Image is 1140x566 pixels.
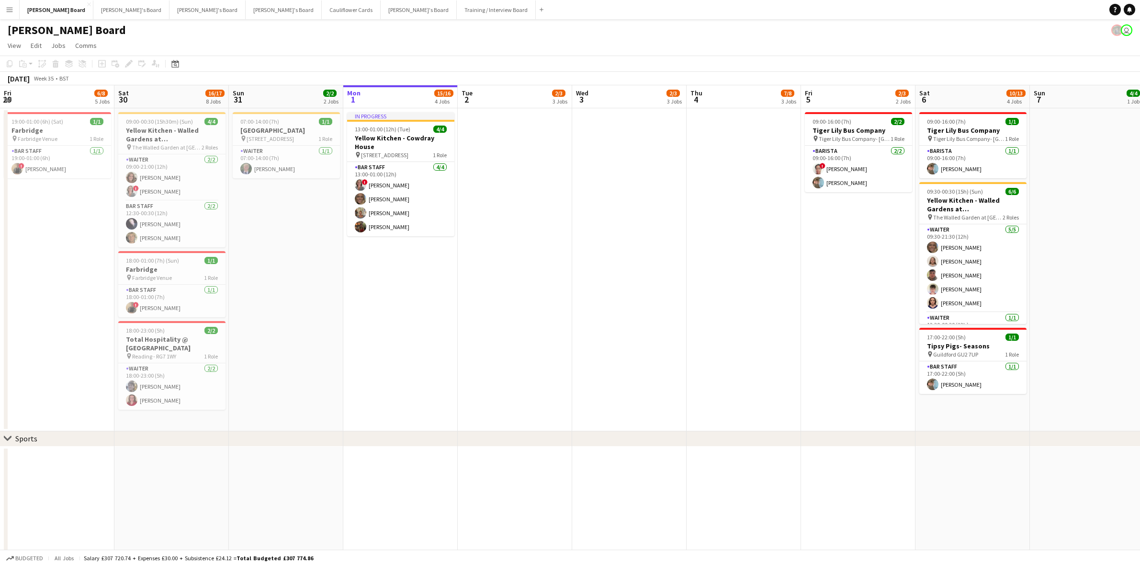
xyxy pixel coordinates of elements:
a: View [4,39,25,52]
h3: Yellow Kitchen - Walled Gardens at [GEOGRAPHIC_DATA] [919,196,1027,213]
span: 2/2 [323,90,337,97]
span: 30 [117,94,129,105]
button: [PERSON_NAME]'s Board [246,0,322,19]
span: 09:00-16:00 (7h) [927,118,966,125]
app-job-card: 09:00-16:00 (7h)1/1Tiger Lily Bus Company Tiger Lily Bus Company- [GEOGRAPHIC_DATA]1 RoleBarista1... [919,112,1027,178]
app-user-avatar: Dean Manyonga [1111,24,1123,36]
div: 2 Jobs [324,98,339,105]
span: 5 [803,94,813,105]
div: In progress [347,112,454,120]
span: 2/2 [204,327,218,334]
span: Wed [576,89,588,97]
span: 1 Role [891,135,904,142]
span: 19:00-01:00 (6h) (Sat) [11,118,63,125]
div: 3 Jobs [781,98,796,105]
span: 09:00-16:00 (7h) [813,118,851,125]
div: 3 Jobs [553,98,567,105]
div: 09:00-16:00 (7h)2/2Tiger Lily Bus Company Tiger Lily Bus Company- [GEOGRAPHIC_DATA]1 RoleBarista2... [805,112,912,192]
span: Tue [462,89,473,97]
div: 18:00-23:00 (5h)2/2Total Hospitality @ [GEOGRAPHIC_DATA] Reading - RG7 1WY1 RoleWaiter2/218:00-23... [118,321,226,410]
div: 09:30-00:30 (15h) (Sun)6/6Yellow Kitchen - Walled Gardens at [GEOGRAPHIC_DATA] The Walled Garden ... [919,182,1027,324]
span: ! [820,163,825,169]
span: Farbridge Venue [18,135,57,142]
span: 1 Role [204,353,218,360]
span: Reading - RG7 1WY [132,353,176,360]
span: 6 [918,94,930,105]
h3: Total Hospitality @ [GEOGRAPHIC_DATA] [118,335,226,352]
span: Thu [690,89,702,97]
app-card-role: BAR STAFF1/119:00-01:00 (6h)![PERSON_NAME] [4,146,111,178]
div: 5 Jobs [95,98,110,105]
div: 1 Job [1127,98,1140,105]
span: Sat [118,89,129,97]
span: 2 [460,94,473,105]
div: 8 Jobs [206,98,224,105]
div: BST [59,75,69,82]
button: Training / Interview Board [457,0,536,19]
div: 17:00-22:00 (5h)1/1Tipsy Pigs- Seasons Guildford GU2 7UP1 RoleBAR STAFF1/117:00-22:00 (5h)[PERSON... [919,328,1027,394]
span: 4/4 [1127,90,1140,97]
app-job-card: 18:00-01:00 (7h) (Sun)1/1Farbridge Farbridge Venue1 RoleBAR STAFF1/118:00-01:00 (7h)![PERSON_NAME] [118,251,226,317]
app-card-role: Waiter1/107:00-14:00 (7h)[PERSON_NAME] [233,146,340,178]
span: Edit [31,41,42,50]
span: 1 Role [204,274,218,281]
span: 07:00-14:00 (7h) [240,118,279,125]
span: 18:00-01:00 (7h) (Sun) [126,257,179,264]
button: [PERSON_NAME]'s Board [93,0,169,19]
span: 2/3 [895,90,909,97]
button: Cauliflower Cards [322,0,381,19]
app-card-role: BAR STAFF1/118:00-01:00 (7h)![PERSON_NAME] [118,285,226,317]
h3: Yellow Kitchen - Walled Gardens at [GEOGRAPHIC_DATA] [118,126,226,143]
span: 2/3 [666,90,680,97]
span: Budgeted [15,555,43,562]
span: Sat [919,89,930,97]
span: 3 [575,94,588,105]
span: 1/1 [90,118,103,125]
h3: Yellow Kitchen - Cowdray House [347,134,454,151]
app-card-role: Waiter5/509:30-21:30 (12h)[PERSON_NAME][PERSON_NAME][PERSON_NAME][PERSON_NAME][PERSON_NAME] [919,224,1027,312]
span: The Walled Garden at [GEOGRAPHIC_DATA] [132,144,202,151]
app-card-role: BAR STAFF1/117:00-22:00 (5h)[PERSON_NAME] [919,361,1027,394]
h3: Farbridge [4,126,111,135]
span: 1 Role [90,135,103,142]
div: Sports [15,434,37,443]
span: 17:00-22:00 (5h) [927,334,966,341]
app-job-card: 19:00-01:00 (6h) (Sat)1/1Farbridge Farbridge Venue1 RoleBAR STAFF1/119:00-01:00 (6h)![PERSON_NAME] [4,112,111,178]
span: 4/4 [204,118,218,125]
span: View [8,41,21,50]
span: 1/1 [1005,334,1019,341]
a: Comms [71,39,101,52]
app-card-role: Waiter2/209:00-21:00 (12h)[PERSON_NAME]![PERSON_NAME] [118,154,226,201]
span: 2/2 [891,118,904,125]
span: [STREET_ADDRESS] [361,151,408,159]
span: The Walled Garden at [GEOGRAPHIC_DATA] [933,214,1003,221]
span: 6/6 [1005,188,1019,195]
app-job-card: 07:00-14:00 (7h)1/1[GEOGRAPHIC_DATA] [STREET_ADDRESS]1 RoleWaiter1/107:00-14:00 (7h)[PERSON_NAME] [233,112,340,178]
app-card-role: Waiter1/112:30-00:30 (12h) [919,312,1027,345]
span: 31 [231,94,244,105]
span: [STREET_ADDRESS] [247,135,294,142]
span: ! [362,179,368,185]
app-job-card: In progress13:00-01:00 (12h) (Tue)4/4Yellow Kitchen - Cowdray House [STREET_ADDRESS]1 RoleBAR STA... [347,112,454,236]
button: [PERSON_NAME]'s Board [169,0,246,19]
span: Sun [233,89,244,97]
h1: [PERSON_NAME] Board [8,23,126,37]
span: 6/8 [94,90,108,97]
span: 13:00-01:00 (12h) (Tue) [355,126,410,133]
span: Total Budgeted £307 774.86 [237,554,313,562]
span: Guildford GU2 7UP [933,351,978,358]
h3: Tipsy Pigs- Seasons [919,342,1027,350]
span: Fri [4,89,11,97]
span: 29 [2,94,11,105]
span: 1 Role [318,135,332,142]
span: 18:00-23:00 (5h) [126,327,165,334]
span: 09:00-00:30 (15h30m) (Sun) [126,118,193,125]
a: Edit [27,39,45,52]
app-user-avatar: Kathryn Davies [1121,24,1132,36]
div: 4 Jobs [1007,98,1025,105]
span: Mon [347,89,361,97]
span: Jobs [51,41,66,50]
